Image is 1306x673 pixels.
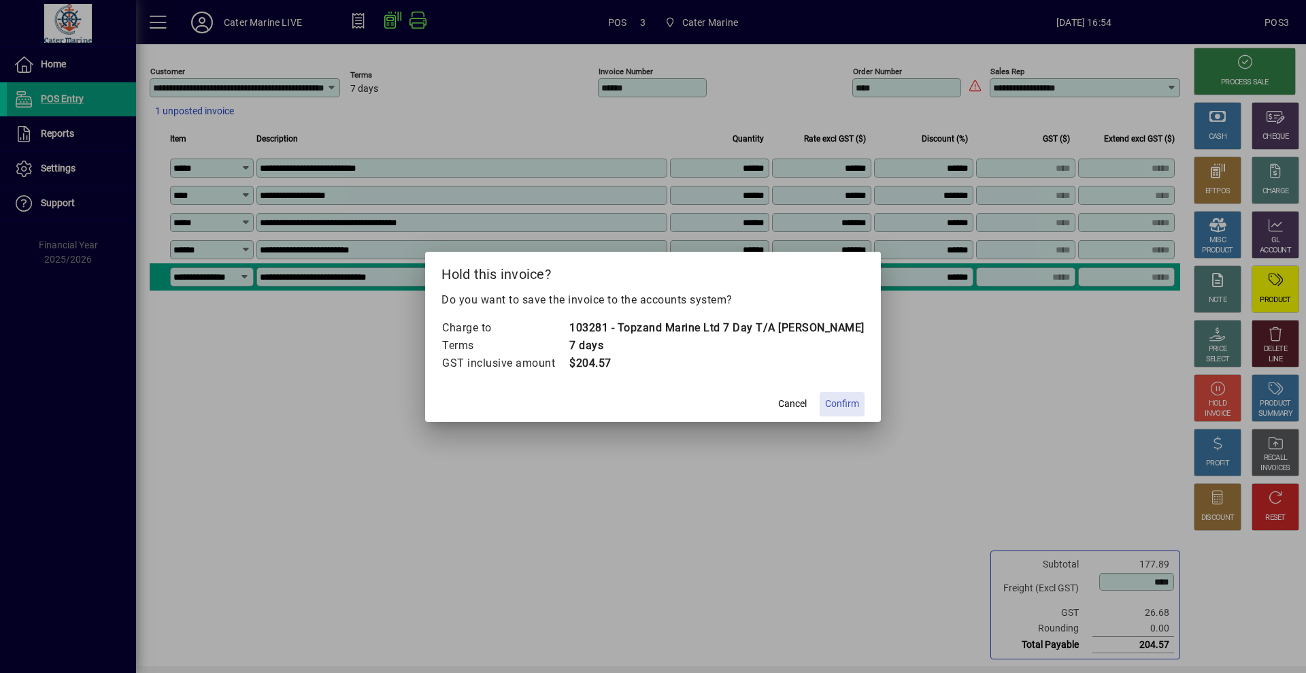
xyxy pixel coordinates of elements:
td: Charge to [441,319,569,337]
p: Do you want to save the invoice to the accounts system? [441,292,865,308]
h2: Hold this invoice? [425,252,881,291]
span: Confirm [825,397,859,411]
td: $204.57 [569,355,865,372]
td: GST inclusive amount [441,355,569,372]
button: Confirm [820,392,865,416]
span: Cancel [778,397,807,411]
td: 7 days [569,337,865,355]
td: 103281 - Topzand Marine Ltd 7 Day T/A [PERSON_NAME] [569,319,865,337]
td: Terms [441,337,569,355]
button: Cancel [771,392,814,416]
